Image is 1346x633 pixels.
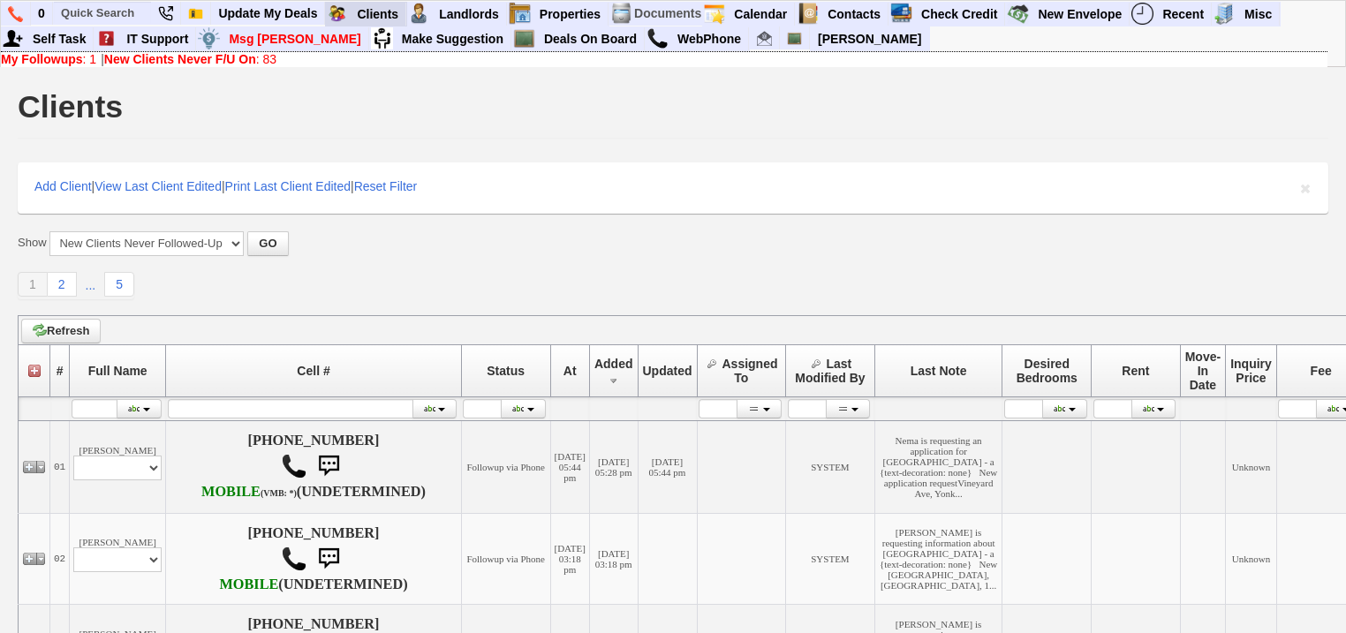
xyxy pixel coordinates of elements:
[722,357,777,385] span: Assigned To
[170,525,457,592] h4: [PHONE_NUMBER] (UNDETERMINED)
[757,31,772,46] img: Renata@HomeSweetHomeProperties.com
[1007,3,1029,25] img: gmoney.png
[787,31,802,46] img: chalkboard.png
[1,52,83,66] b: My Followups
[594,357,633,371] span: Added
[509,3,531,25] img: properties.png
[797,3,819,25] img: contact.png
[911,364,967,378] span: Last Note
[50,513,70,604] td: 02
[326,3,348,25] img: clients.png
[589,513,638,604] td: [DATE] 03:18 pm
[461,513,550,604] td: Followup via Phone
[8,6,23,22] img: phone.png
[513,27,535,49] img: chalkboard.png
[225,179,351,193] a: Print Last Client Edited
[2,27,24,49] img: myadd.png
[874,420,1002,513] td: Nema is requesting an application for [GEOGRAPHIC_DATA] - a {text-decoration: none} New applicati...
[34,179,92,193] a: Add Client
[703,3,725,25] img: appt_icon.png
[371,27,393,49] img: su2.jpg
[311,541,346,576] img: sms.png
[610,3,632,25] img: docs.png
[350,3,406,26] a: Clients
[170,433,457,501] h4: [PHONE_NUMBER] (UNDETERMINED)
[890,3,912,25] img: creditreport.png
[563,364,577,378] span: At
[229,32,360,46] font: Msg [PERSON_NAME]
[261,488,297,498] font: (VMB: *)
[222,27,368,50] a: Msg [PERSON_NAME]
[811,27,928,50] a: [PERSON_NAME]
[432,3,507,26] a: Landlords
[874,513,1002,604] td: [PERSON_NAME] is requesting information about [GEOGRAPHIC_DATA] - a {text-decoration: none} New [...
[48,272,77,297] a: 2
[104,52,276,66] a: New Clients Never F/U On: 83
[647,27,669,49] img: call.png
[914,3,1005,26] a: Check Credit
[670,27,749,50] a: WebPhone
[21,319,101,343] a: Refresh
[104,272,134,297] a: 5
[211,2,325,25] a: Update My Deals
[18,235,47,251] label: Show
[533,3,609,26] a: Properties
[395,27,511,50] a: Make Suggestion
[550,513,589,604] td: [DATE] 03:18 pm
[18,162,1328,214] div: | | |
[1155,3,1212,26] a: Recent
[537,27,645,50] a: Deals On Board
[311,448,346,484] img: sms.png
[1131,3,1153,25] img: recent.png
[95,179,222,193] a: View Last Client Edited
[281,453,307,479] img: call.png
[201,484,297,500] b: Verizon Wireless
[727,3,795,26] a: Calendar
[70,420,166,513] td: [PERSON_NAME]
[408,3,430,25] img: landlord.png
[550,420,589,513] td: [DATE] 05:44 pm
[1122,364,1149,378] span: Rent
[589,420,638,513] td: [DATE] 05:28 pm
[50,420,70,513] td: 01
[1031,3,1130,26] a: New Envelope
[31,2,53,25] a: 0
[119,27,196,50] a: IT Support
[795,357,865,385] span: Last Modified By
[297,364,329,378] span: Cell #
[1214,3,1236,25] img: officebldg.png
[158,6,173,21] img: phone22.png
[1230,357,1272,385] span: Inquiry Price
[638,420,697,513] td: [DATE] 05:44 pm
[643,364,692,378] span: Updated
[1311,364,1332,378] span: Fee
[54,2,151,24] input: Quick Search
[198,27,220,49] img: money.png
[1,52,1327,66] div: |
[18,91,123,123] h1: Clients
[77,274,105,297] a: ...
[220,576,279,592] font: MOBILE
[633,2,702,26] td: Documents
[1017,357,1078,385] span: Desired Bedrooms
[1,52,96,66] a: My Followups: 1
[220,576,279,592] b: Dish Wireless, LLC
[1185,350,1221,392] span: Move-In Date
[201,484,261,500] font: MOBILE
[786,513,875,604] td: SYSTEM
[247,231,288,256] button: GO
[70,513,166,604] td: [PERSON_NAME]
[95,27,117,49] img: help2.png
[188,6,203,21] img: Bookmark.png
[18,272,48,297] a: 1
[354,179,418,193] a: Reset Filter
[1237,3,1280,26] a: Misc
[26,27,94,50] a: Self Task
[487,364,525,378] span: Status
[1226,420,1277,513] td: Unknown
[1226,513,1277,604] td: Unknown
[88,364,147,378] span: Full Name
[786,420,875,513] td: SYSTEM
[820,3,889,26] a: Contacts
[281,546,307,572] img: call.png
